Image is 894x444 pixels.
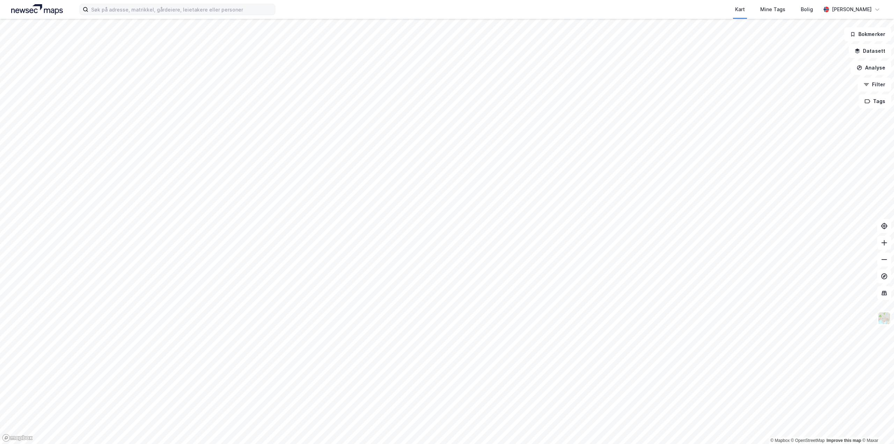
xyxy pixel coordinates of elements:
[801,5,813,14] div: Bolig
[760,5,785,14] div: Mine Tags
[832,5,872,14] div: [PERSON_NAME]
[735,5,745,14] div: Kart
[791,438,825,443] a: OpenStreetMap
[851,61,891,75] button: Analyse
[859,410,894,444] iframe: Chat Widget
[859,94,891,108] button: Tags
[2,434,33,442] a: Mapbox homepage
[827,438,861,443] a: Improve this map
[878,312,891,325] img: Z
[849,44,891,58] button: Datasett
[844,27,891,41] button: Bokmerker
[859,410,894,444] div: Kontrollprogram for chat
[770,438,790,443] a: Mapbox
[88,4,275,15] input: Søk på adresse, matrikkel, gårdeiere, leietakere eller personer
[11,4,63,15] img: logo.a4113a55bc3d86da70a041830d287a7e.svg
[858,78,891,92] button: Filter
